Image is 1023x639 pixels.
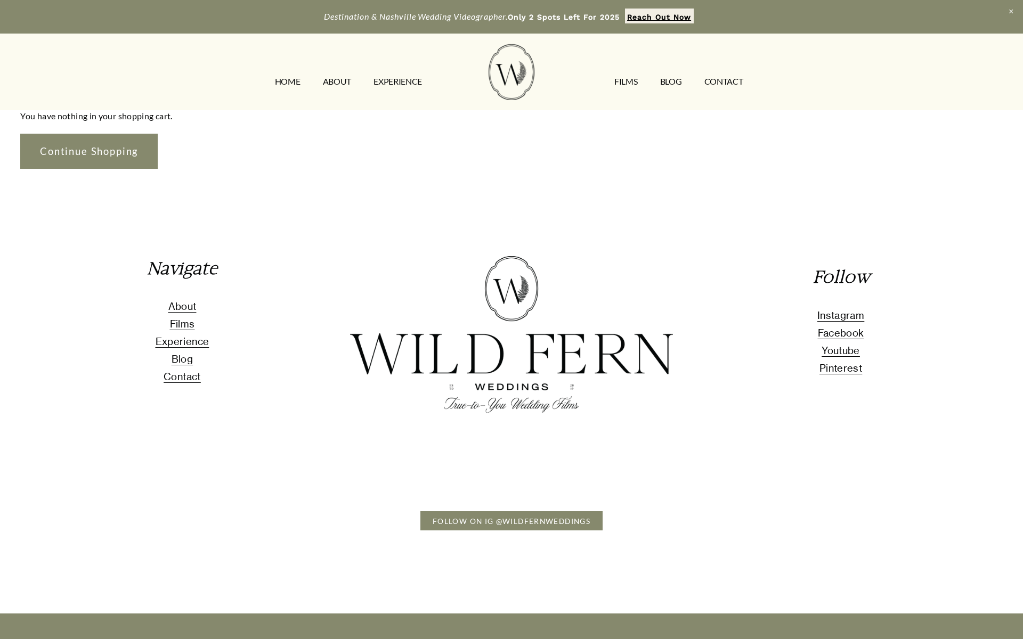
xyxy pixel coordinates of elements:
[168,300,197,312] span: About
[822,345,860,356] span: Youtube
[817,309,864,321] span: Instagram
[489,44,534,100] img: Wild Fern Weddings
[627,13,691,21] strong: Reach Out Now
[822,342,860,359] a: Youtube
[170,318,195,330] span: Films
[164,371,201,382] span: Contact
[168,298,197,315] a: About
[275,73,301,91] a: HOME
[704,73,743,91] a: CONTACT
[20,134,157,169] a: Continue Shopping
[172,350,193,368] a: Blog
[420,511,603,530] a: FOLLOW ON IG @WILDFERNWEDDINGS
[625,9,694,23] a: Reach Out Now
[164,368,201,386] a: Contact
[660,73,682,91] a: Blog
[818,327,864,339] span: Facebook
[147,258,217,279] em: Navigate
[170,315,195,333] a: Films
[819,359,862,377] a: Pinterest
[818,324,864,342] a: Facebook
[20,110,1002,122] p: You have nothing in your shopping cart.
[172,353,193,365] span: Blog
[156,335,209,347] span: Experience
[374,73,422,91] a: EXPERIENCE
[156,333,209,350] a: Experience
[813,266,869,288] em: Follow
[323,73,351,91] a: ABOUT
[817,307,864,324] a: Instagram
[819,362,862,374] span: Pinterest
[614,73,637,91] a: FILMS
